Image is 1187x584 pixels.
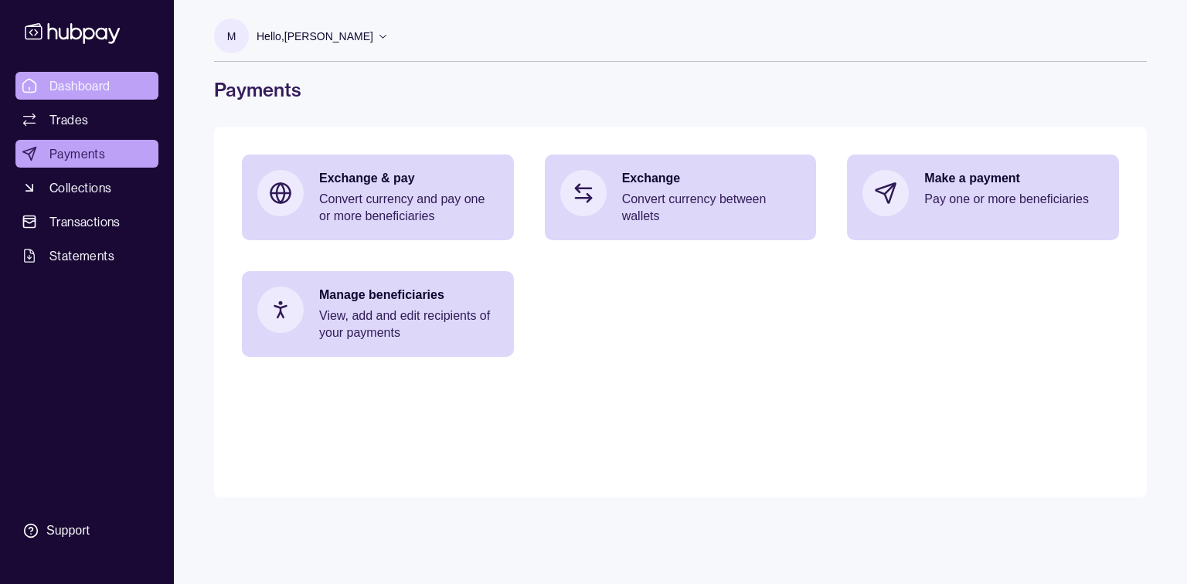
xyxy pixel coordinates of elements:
span: Collections [49,178,111,197]
a: Trades [15,106,158,134]
a: Statements [15,242,158,270]
a: Manage beneficiariesView, add and edit recipients of your payments [242,271,514,357]
h1: Payments [214,77,1147,102]
p: M [227,28,236,45]
p: View, add and edit recipients of your payments [319,307,498,341]
span: Payments [49,144,105,163]
a: Transactions [15,208,158,236]
a: Payments [15,140,158,168]
span: Trades [49,110,88,129]
p: Pay one or more beneficiaries [924,191,1104,208]
p: Manage beneficiaries [319,287,498,304]
p: Convert currency between wallets [622,191,801,225]
p: Convert currency and pay one or more beneficiaries [319,191,498,225]
a: Collections [15,174,158,202]
p: Exchange & pay [319,170,498,187]
p: Hello, [PERSON_NAME] [257,28,373,45]
a: Support [15,514,158,547]
p: Exchange [622,170,801,187]
a: ExchangeConvert currency between wallets [545,154,817,240]
span: Statements [49,246,114,265]
div: Support [46,522,90,539]
a: Make a paymentPay one or more beneficiaries [847,154,1119,232]
a: Exchange & payConvert currency and pay one or more beneficiaries [242,154,514,240]
a: Dashboard [15,72,158,100]
p: Make a payment [924,170,1104,187]
span: Transactions [49,212,121,231]
span: Dashboard [49,76,111,95]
